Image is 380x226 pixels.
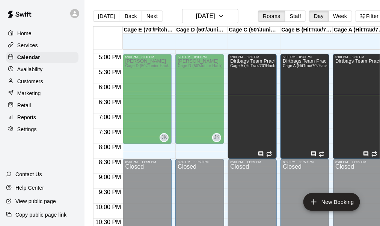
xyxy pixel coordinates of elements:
span: 10:30 PM [93,219,123,225]
div: 8:30 PM – 11:59 PM [283,160,327,164]
span: 6:30 PM [97,99,123,105]
div: Cage E (70'/Pitching Mound/Junior Hack Attack) [123,27,175,34]
a: Customers [6,76,78,87]
a: Marketing [6,88,78,99]
p: Home [17,30,32,37]
svg: Has notes [258,151,264,157]
button: [DATE] [182,9,238,23]
p: Copy public page link [15,211,66,219]
div: 8:30 PM – 11:59 PM [125,160,169,164]
span: 9:00 PM [97,174,123,180]
p: Help Center [15,184,44,192]
p: Settings [17,126,37,133]
a: Retail [6,100,78,111]
svg: Has notes [311,151,317,157]
span: 7:30 PM [97,129,123,135]
div: 5:00 PM – 8:00 PM: Available [175,54,224,144]
a: Availability [6,64,78,75]
span: 5:30 PM [97,69,123,75]
div: 8:30 PM – 11:59 PM [230,160,274,164]
span: Cage D (50'/Junior Hack), Cage E (70'/Pitching Mound/Junior Hack Attack), Infield [125,64,271,68]
p: View public page [15,198,56,205]
span: 8:00 PM [97,144,123,150]
p: Services [17,42,38,49]
span: JK [161,134,167,141]
div: 5:00 PM – 8:30 PM [230,55,274,59]
a: Services [6,40,78,51]
p: Retail [17,102,31,109]
p: Availability [17,66,43,73]
div: 5:00 PM – 8:00 PM: Available [123,54,172,144]
div: 5:00 PM – 8:00 PM [125,55,169,59]
button: Next [142,10,163,22]
svg: Has notes [363,151,369,157]
span: Recurring event [371,151,377,157]
a: Settings [6,124,78,135]
div: JP Kenyon [212,133,221,142]
p: Reports [17,114,36,121]
button: Day [309,10,329,22]
div: 5:00 PM – 8:30 PM: Dirtbags Team Practices [280,54,329,159]
span: 5:00 PM [97,54,123,60]
div: 8:30 PM – 11:59 PM [178,160,222,164]
button: Week [329,10,352,22]
span: 6:00 PM [97,84,123,90]
div: Cage B (HitTrax/70'/Hack Attack/Pitching Mound) [280,27,333,34]
div: JP Kenyon [160,133,169,142]
p: Customers [17,78,43,85]
span: 10:00 PM [93,204,123,210]
a: Reports [6,112,78,123]
span: 8:30 PM [97,159,123,165]
span: 7:00 PM [97,114,123,120]
div: 5:00 PM – 8:30 PM: Dirtbags Team Practices [228,54,277,159]
div: 5:00 PM – 8:00 PM [178,55,222,59]
div: Cage C (50'/Junior Hack) [228,27,280,34]
p: Marketing [17,90,41,97]
div: 5:00 PM – 8:30 PM [335,55,380,59]
a: Calendar [6,52,78,63]
span: Cage D (50'/Junior Hack), Cage E (70'/Pitching Mound/Junior Hack Attack), Infield [178,64,324,68]
button: Rooms [258,10,285,22]
div: 5:00 PM – 8:30 PM [283,55,327,59]
button: Back [120,10,142,22]
span: JK [214,134,220,141]
span: Recurring event [266,151,272,157]
a: Home [6,28,78,39]
button: add [303,193,360,211]
h6: [DATE] [196,11,215,21]
button: [DATE] [93,10,120,22]
span: Recurring event [319,151,325,157]
div: 8:30 PM – 11:59 PM [335,160,380,164]
button: Staff [285,10,306,22]
span: 9:30 PM [97,189,123,195]
p: Calendar [17,54,40,61]
p: Contact Us [15,171,42,178]
div: Cage D (50'/Junior Hack) [175,27,228,34]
